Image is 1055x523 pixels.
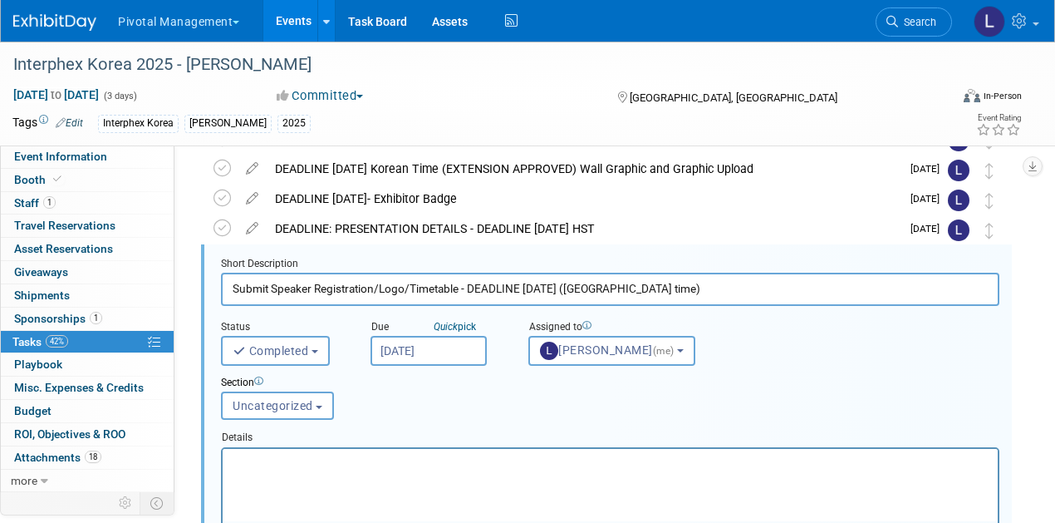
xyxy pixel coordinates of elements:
a: Asset Reservations [1,238,174,260]
div: Due [370,320,503,336]
div: Event Format [875,86,1023,111]
i: Move task [985,193,994,209]
span: (3 days) [102,91,137,101]
span: Sponsorships [14,312,102,325]
span: 42% [46,335,68,348]
span: [DATE] [910,223,948,234]
span: [PERSON_NAME] [540,343,677,357]
span: (me) [653,345,675,357]
img: Leslie Pelton [948,160,969,181]
a: Booth [1,169,174,191]
span: Budget [14,404,52,417]
span: Playbook [14,358,62,371]
a: more [1,470,174,492]
span: Search [898,16,936,28]
a: Search [876,7,952,37]
a: Travel Reservations [1,215,174,237]
div: In-Person [983,90,1022,102]
span: Staff [14,196,56,210]
input: Due Date [370,336,487,366]
a: edit [238,161,267,176]
a: edit [238,191,267,206]
span: Event Information [14,150,107,163]
img: Format-Inperson.png [964,89,980,102]
td: Toggle Event Tabs [140,492,174,514]
span: Asset Reservations [14,242,113,255]
td: Personalize Event Tab Strip [111,492,140,514]
a: edit [238,221,267,236]
span: [DATE] [910,193,948,205]
img: Leslie Pelton [948,220,969,241]
button: Committed [271,87,370,105]
a: Playbook [1,353,174,376]
div: Interphex Korea [98,115,179,132]
span: Attachments [14,451,101,464]
div: Details [221,423,999,447]
div: Short Description [221,257,999,273]
span: Tasks [12,335,68,348]
img: Leslie Pelton [948,190,969,211]
span: Giveaways [14,265,68,279]
a: Quickpick [430,320,479,333]
span: Booth [14,173,65,186]
i: Booth reservation complete [53,175,61,184]
div: Status [221,320,346,336]
i: Quick [434,321,458,333]
div: DEADLINE [DATE]- Exhibitor Badge [267,185,900,213]
div: 2025 [277,115,311,132]
button: Completed [221,336,330,366]
span: 1 [43,196,56,209]
span: Uncategorized [233,399,313,412]
div: Section [221,376,932,392]
span: more [11,474,37,487]
a: Giveaways [1,261,174,284]
a: Event Information [1,146,174,168]
a: Tasks42% [1,331,174,353]
a: Attachments18 [1,447,174,469]
span: [DATE] [DATE] [12,87,100,102]
i: Move task [985,163,994,179]
img: ExhibitDay [13,14,96,31]
span: ROI, Objectives & ROO [14,427,125,441]
a: Shipments [1,284,174,307]
span: 1 [90,312,102,324]
div: Assigned to [528,320,704,336]
img: Leslie Pelton [974,6,1005,37]
span: Travel Reservations [14,219,115,232]
button: [PERSON_NAME](me) [528,336,695,366]
a: ROI, Objectives & ROO [1,423,174,446]
a: Staff1 [1,192,174,215]
a: Misc. Expenses & Credits [1,377,174,399]
a: Edit [56,117,83,129]
i: Move task [985,223,994,239]
span: [GEOGRAPHIC_DATA], [GEOGRAPHIC_DATA] [630,91,837,104]
a: Budget [1,400,174,422]
span: to [48,88,64,101]
iframe: Rich Text Area [223,449,998,521]
div: Event Rating [976,114,1021,122]
td: Tags [12,114,83,133]
span: Completed [233,344,308,358]
a: Sponsorships1 [1,308,174,330]
span: 18 [85,451,101,463]
span: Shipments [14,289,70,302]
span: [DATE] [910,163,948,175]
div: Interphex Korea 2025 - [PERSON_NAME] [7,50,935,80]
div: DEADLINE [DATE] Korean Time (EXTENSION APPROVED) Wall Graphic and Graphic Upload [267,155,900,183]
div: DEADLINE: PRESENTATION DETAILS - DEADLINE [DATE] HST [267,215,900,243]
div: [PERSON_NAME] [184,115,272,132]
button: Uncategorized [221,392,334,420]
input: Name of task or a short description [221,273,999,305]
span: Misc. Expenses & Credits [14,381,144,394]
